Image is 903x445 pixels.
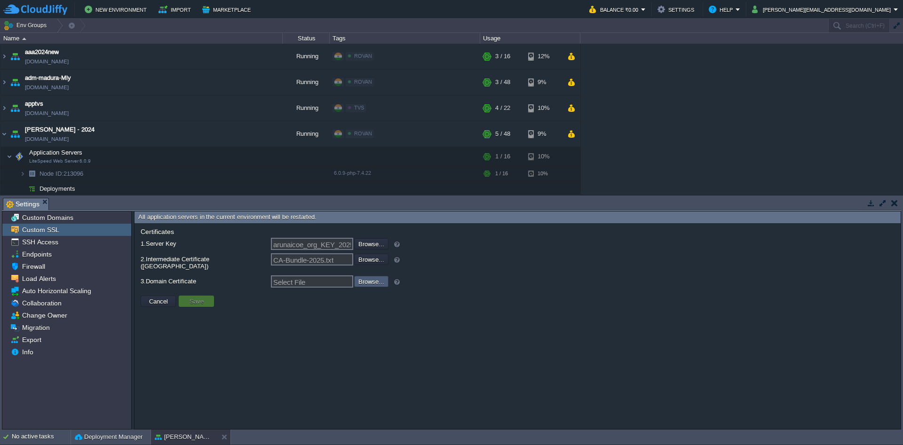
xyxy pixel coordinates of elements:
[8,70,22,95] img: AMDAwAAAACH5BAEAAAAALAAAAAABAAEAAAICRAEAOw==
[20,348,35,356] a: Info
[20,226,61,234] a: Custom SSL
[25,73,71,83] a: adm-madura-Mly
[283,95,330,121] div: Running
[528,166,559,181] div: 10%
[28,149,84,156] a: Application ServersLiteSpeed Web Server 6.0.9
[40,170,63,177] span: Node ID:
[589,4,641,15] button: Balance ₹0.00
[283,33,329,44] div: Status
[155,432,214,442] button: [PERSON_NAME] - 2024
[29,158,91,164] span: LiteSpeed Web Server 6.0.9
[528,121,559,147] div: 9%
[495,121,510,147] div: 5 / 48
[75,432,143,442] button: Deployment Manager
[8,95,22,121] img: AMDAwAAAACH5BAEAAAAALAAAAAABAAEAAAICRAEAOw==
[25,181,39,196] img: AMDAwAAAACH5BAEAAAAALAAAAAABAAEAAAICRAEAOw==
[657,4,697,15] button: Settings
[20,287,93,295] a: Auto Horizontal Scaling
[752,4,894,15] button: [PERSON_NAME][EMAIL_ADDRESS][DOMAIN_NAME]
[139,275,266,287] label: 3.
[20,181,25,196] img: AMDAwAAAACH5BAEAAAAALAAAAAABAAEAAAICRAEAOw==
[481,33,580,44] div: Usage
[354,105,364,110] span: TVS
[22,38,26,40] img: AMDAwAAAACH5BAEAAAAALAAAAAABAAEAAAICRAEAOw==
[495,147,510,166] div: 1 / 16
[495,166,508,181] div: 1 / 16
[12,429,71,445] div: No active tasks
[283,121,330,147] div: Running
[39,185,77,193] a: Deployments
[354,131,372,136] span: ROVAN
[25,166,39,181] img: AMDAwAAAACH5BAEAAAAALAAAAAABAAEAAAICRAEAOw==
[39,170,85,178] span: 213096
[8,44,22,69] img: AMDAwAAAACH5BAEAAAAALAAAAAABAAEAAAICRAEAOw==
[0,44,8,69] img: AMDAwAAAACH5BAEAAAAALAAAAAABAAEAAAICRAEAOw==
[3,4,67,16] img: CloudJiffy
[135,211,901,223] div: All application servers in the current environment will be restarted.
[528,95,559,121] div: 10%
[528,44,559,69] div: 12%
[6,198,40,210] span: Settings
[20,323,51,332] a: Migration
[495,70,510,95] div: 3 / 48
[158,4,194,15] button: Import
[25,134,69,144] a: [DOMAIN_NAME]
[495,44,510,69] div: 3 / 16
[20,250,53,258] a: Endpoints
[28,148,84,156] span: Application Servers
[25,57,69,66] a: [DOMAIN_NAME]
[187,297,206,305] button: Save
[709,4,736,15] button: Help
[139,238,266,250] label: 1.
[3,19,50,32] button: Env Groups
[7,147,12,166] img: AMDAwAAAACH5BAEAAAAALAAAAAABAAEAAAICRAEAOw==
[25,125,95,134] a: [PERSON_NAME] - 2024
[85,4,150,15] button: New Environment
[20,166,25,181] img: AMDAwAAAACH5BAEAAAAALAAAAAABAAEAAAICRAEAOw==
[141,256,209,270] span: Intermediate Certificate ([GEOGRAPHIC_DATA])
[354,53,372,59] span: ROVAN
[0,121,8,147] img: AMDAwAAAACH5BAEAAAAALAAAAAABAAEAAAICRAEAOw==
[20,213,75,222] a: Custom Domains
[528,147,559,166] div: 10%
[20,299,63,307] a: Collaboration
[25,109,69,118] a: [DOMAIN_NAME]
[283,44,330,69] div: Running
[20,311,69,320] a: Change Owner
[283,70,330,95] div: Running
[146,297,171,305] button: Cancel
[146,240,176,247] span: Server Key
[25,83,69,92] a: [DOMAIN_NAME]
[146,278,196,285] span: Domain Certificate
[25,99,43,109] a: apptvs
[202,4,253,15] button: Marketplace
[330,33,480,44] div: Tags
[0,95,8,121] img: AMDAwAAAACH5BAEAAAAALAAAAAABAAEAAAICRAEAOw==
[20,262,47,271] a: Firewall
[139,253,266,272] label: 2.
[13,147,26,166] img: AMDAwAAAACH5BAEAAAAALAAAAAABAAEAAAICRAEAOw==
[20,238,60,246] a: SSH Access
[20,336,43,344] a: Export
[25,47,59,57] a: aaa2024new
[139,228,403,238] div: Certificates
[495,95,510,121] div: 4 / 22
[39,170,85,178] a: Node ID:213096
[8,121,22,147] img: AMDAwAAAACH5BAEAAAAALAAAAAABAAEAAAICRAEAOw==
[20,274,57,283] a: Load Alerts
